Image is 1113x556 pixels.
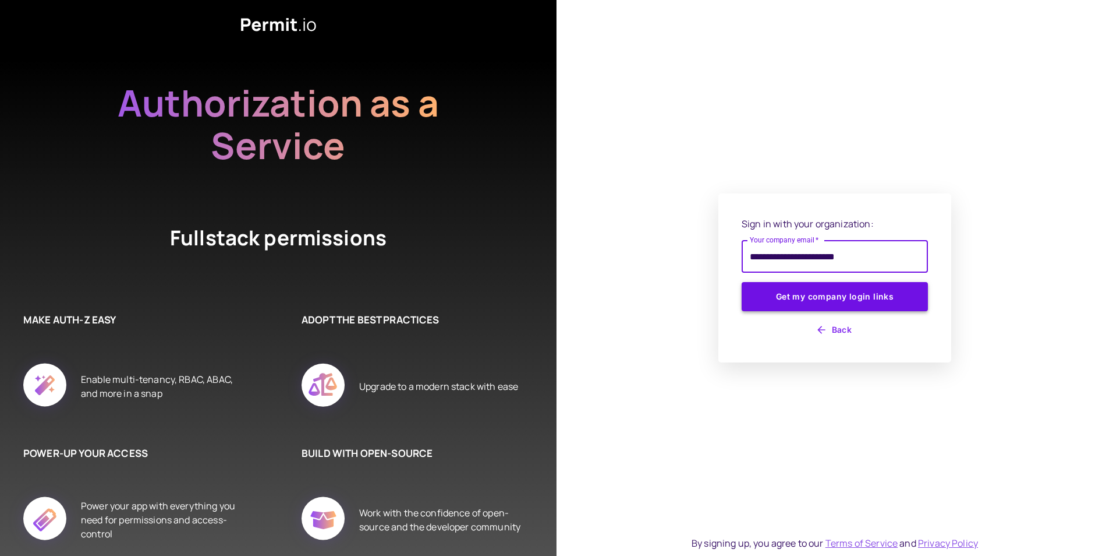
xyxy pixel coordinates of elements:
[81,484,243,556] div: Power your app with everything you need for permissions and access-control
[80,82,476,167] h2: Authorization as a Service
[23,446,243,461] h6: POWER-UP YOUR ACCESS
[302,312,522,328] h6: ADOPT THE BEST PRACTICES
[23,312,243,328] h6: MAKE AUTH-Z EASY
[692,536,978,550] div: By signing up, you agree to our and
[918,537,978,550] a: Privacy Policy
[742,282,928,311] button: Get my company login links
[742,321,928,339] button: Back
[81,350,243,423] div: Enable multi-tenancy, RBAC, ABAC, and more in a snap
[742,217,928,231] p: Sign in with your organization:
[359,350,518,423] div: Upgrade to a modern stack with ease
[302,446,522,461] h6: BUILD WITH OPEN-SOURCE
[825,537,898,550] a: Terms of Service
[127,224,430,266] h4: Fullstack permissions
[750,235,819,245] label: Your company email
[359,484,522,556] div: Work with the confidence of open-source and the developer community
